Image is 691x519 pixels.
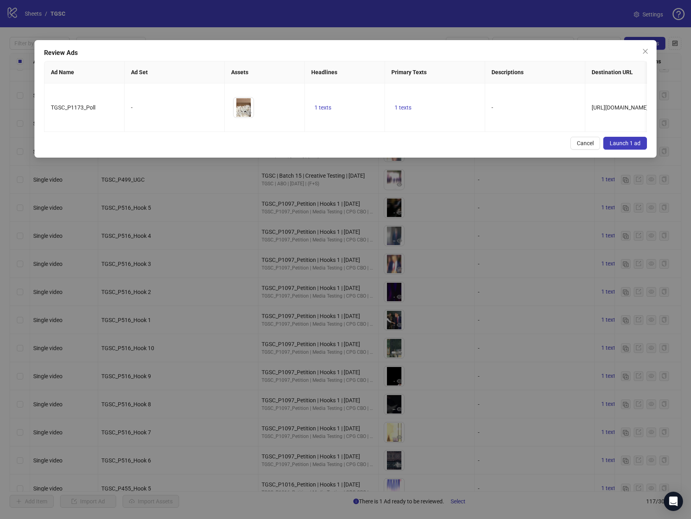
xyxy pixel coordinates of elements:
th: Ad Set [125,61,225,83]
span: eye [246,110,252,116]
span: Launch 1 ad [610,140,641,146]
span: - [492,104,493,111]
span: close [642,48,649,55]
span: TGSC_P1173_Poll [51,104,95,111]
button: Preview [244,108,254,118]
th: Headlines [305,61,385,83]
th: Destination URL [585,61,665,83]
span: Cancel [577,140,594,146]
img: Asset 1 [234,97,254,118]
span: [URL][DOMAIN_NAME] [592,104,648,111]
span: 1 texts [314,104,331,111]
div: Review Ads [44,48,647,58]
button: Cancel [570,137,600,150]
button: Launch 1 ad [603,137,647,150]
div: Open Intercom Messenger [664,492,683,511]
div: - [131,103,218,112]
th: Ad Name [44,61,125,83]
button: Close [639,45,652,58]
th: Descriptions [485,61,585,83]
th: Primary Texts [385,61,485,83]
span: 1 texts [395,104,411,111]
button: 1 texts [391,103,415,112]
button: 1 texts [311,103,334,112]
th: Assets [225,61,305,83]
